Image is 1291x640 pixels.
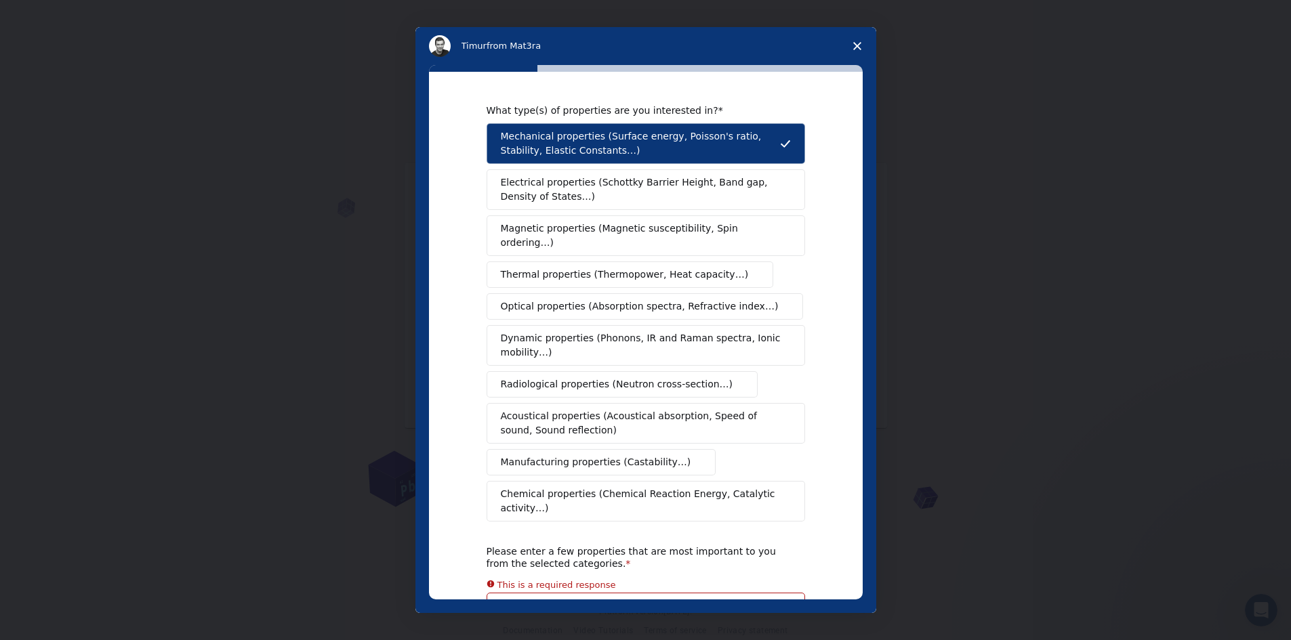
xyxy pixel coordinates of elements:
[487,371,758,398] button: Radiological properties (Neutron cross-section…)
[501,299,779,314] span: Optical properties (Absorption spectra, Refractive index…)
[487,41,541,51] span: from Mat3ra
[501,377,733,391] span: Radiological properties (Neutron cross-section…)
[838,27,876,65] span: Close survey
[487,215,805,256] button: Magnetic properties (Magnetic susceptibility, Spin ordering…)
[487,545,785,570] div: Please enter a few properties that are most important to you from the selected categories.
[501,268,749,282] span: Thermal properties (Thermopower, Heat capacity…)
[487,449,716,475] button: Manufacturing properties (Castability…)
[501,331,782,360] span: Dynamic properties (Phonons, IR and Raman spectra, Ionic mobility…)
[487,261,774,288] button: Thermal properties (Thermopower, Heat capacity…)
[487,104,785,116] div: What type(s) of properties are you interested in?
[501,455,691,469] span: Manufacturing properties (Castability…)
[501,129,780,158] span: Mechanical properties (Surface energy, Poisson's ratio, Stability, Elastic Constants…)
[429,35,451,57] img: Profile image for Timur
[487,481,805,521] button: Chemical properties (Chemical Reaction Energy, Catalytic activity…)
[501,409,783,438] span: Acoustical properties (Acoustical absorption, Speed of sound, Sound reflection)
[487,403,805,444] button: Acoustical properties (Acoustical absorption, Speed of sound, Sound reflection)
[501,175,783,204] span: Electrical properties (Schottky Barrier Height, Band gap, Density of States…)
[462,41,487,51] span: Timur
[501,487,781,515] span: Chemical properties (Chemical Reaction Energy, Catalytic activity…)
[27,9,76,22] span: Support
[487,169,805,210] button: Electrical properties (Schottky Barrier Height, Band gap, Density of States…)
[501,221,781,250] span: Magnetic properties (Magnetic susceptibility, Spin ordering…)
[487,123,805,164] button: Mechanical properties (Surface energy, Poisson's ratio, Stability, Elastic Constants…)
[487,293,804,320] button: Optical properties (Absorption spectra, Refractive index…)
[497,577,616,592] div: This is a required response
[487,325,805,366] button: Dynamic properties (Phonons, IR and Raman spectra, Ionic mobility…)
